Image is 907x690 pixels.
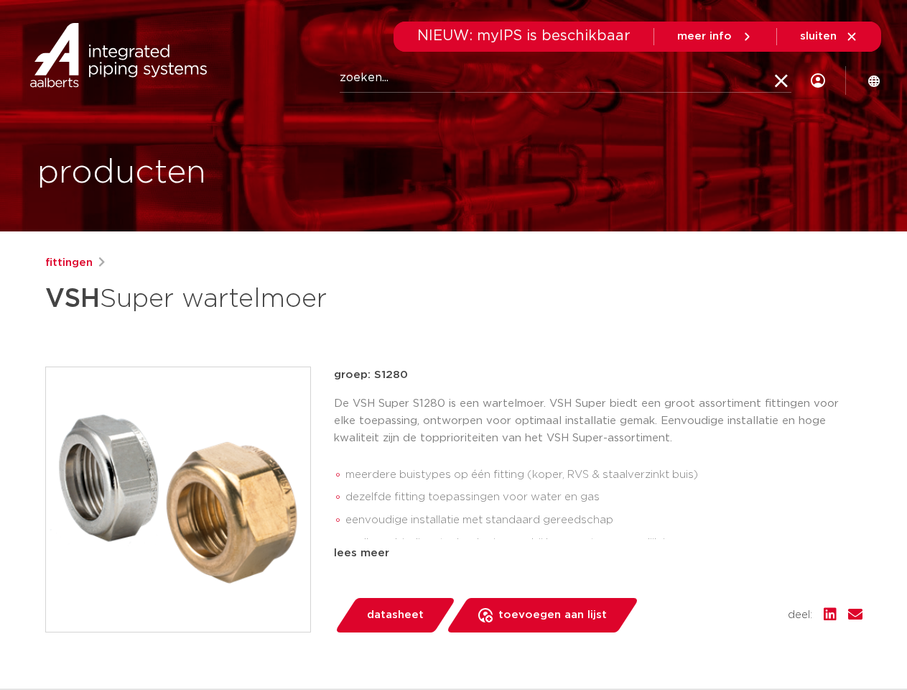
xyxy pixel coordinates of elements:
[45,277,585,321] h1: Super wartelmoer
[37,150,206,196] h1: producten
[45,286,100,312] strong: VSH
[677,30,753,43] a: meer info
[340,64,791,93] input: zoeken...
[345,486,862,509] li: dezelfde fitting toepassingen voor water en gas
[367,604,424,627] span: datasheet
[334,367,862,384] p: groep: S1280
[45,254,93,272] a: fittingen
[334,598,456,632] a: datasheet
[46,367,310,632] img: Product Image for VSH Super wartelmoer
[345,464,862,487] li: meerdere buistypes op één fitting (koper, RVS & staalverzinkt buis)
[417,29,631,43] span: NIEUW: myIPS is beschikbaar
[345,509,862,532] li: eenvoudige installatie met standaard gereedschap
[677,31,732,42] span: meer info
[788,607,812,624] span: deel:
[498,604,607,627] span: toevoegen aan lijst
[345,532,862,555] li: snelle verbindingstechnologie waarbij her-montage mogelijk is
[800,30,858,43] a: sluiten
[800,31,837,42] span: sluiten
[334,545,862,562] div: lees meer
[334,395,862,447] p: De VSH Super S1280 is een wartelmoer. VSH Super biedt een groot assortiment fittingen voor elke t...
